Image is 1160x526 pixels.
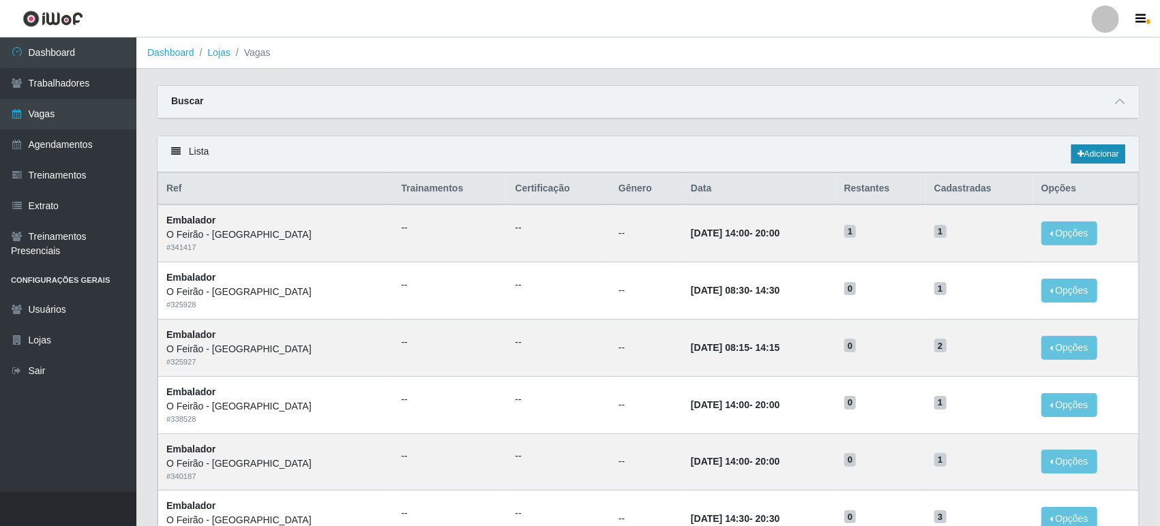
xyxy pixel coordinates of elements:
[691,456,779,467] strong: -
[516,221,602,235] ul: --
[401,278,499,292] ul: --
[166,471,385,482] div: # 340187
[1033,173,1139,205] th: Opções
[691,456,749,467] time: [DATE] 14:00
[934,396,947,409] span: 1
[158,136,1139,172] div: Lista
[691,342,749,353] time: [DATE] 08:15
[401,506,499,521] ul: --
[147,47,194,58] a: Dashboard
[166,228,385,242] div: O Feirão - [GEOGRAPHIC_DATA]
[756,228,780,238] time: 20:00
[691,285,749,296] time: [DATE] 08:30
[166,285,385,299] div: O Feirão - [GEOGRAPHIC_DATA]
[166,299,385,311] div: # 325928
[926,173,1033,205] th: Cadastradas
[516,335,602,350] ul: --
[1041,279,1097,303] button: Opções
[844,453,857,467] span: 0
[756,399,780,410] time: 20:00
[691,228,779,238] strong: -
[166,272,215,283] strong: Embalador
[158,173,393,205] th: Ref
[844,339,857,352] span: 0
[756,285,780,296] time: 14:30
[844,510,857,524] span: 0
[171,95,203,106] strong: Buscar
[934,453,947,467] span: 1
[691,228,749,238] time: [DATE] 14:00
[166,399,385,414] div: O Feirão - [GEOGRAPHIC_DATA]
[610,262,683,320] td: --
[844,225,857,238] span: 1
[1041,336,1097,360] button: Opções
[1041,393,1097,417] button: Opções
[166,444,215,454] strong: Embalador
[166,414,385,425] div: # 338528
[401,221,499,235] ul: --
[23,10,83,27] img: CoreUI Logo
[934,282,947,296] span: 1
[934,225,947,238] span: 1
[844,282,857,296] span: 0
[756,342,780,353] time: 14:15
[610,376,683,433] td: --
[401,449,499,463] ul: --
[166,329,215,340] strong: Embalador
[136,37,1160,69] nav: breadcrumb
[166,342,385,356] div: O Feirão - [GEOGRAPHIC_DATA]
[934,339,947,352] span: 2
[166,356,385,368] div: # 325927
[393,173,507,205] th: Trainamentos
[230,46,271,60] li: Vagas
[610,433,683,491] td: --
[401,392,499,407] ul: --
[1041,221,1097,245] button: Opções
[516,506,602,521] ul: --
[207,47,230,58] a: Lojas
[610,204,683,262] td: --
[516,392,602,407] ul: --
[166,386,215,397] strong: Embalador
[401,335,499,350] ul: --
[836,173,926,205] th: Restantes
[516,278,602,292] ul: --
[166,500,215,511] strong: Embalador
[934,510,947,524] span: 3
[166,215,215,226] strong: Embalador
[507,173,610,205] th: Certificação
[683,173,836,205] th: Data
[756,456,780,467] time: 20:00
[691,285,779,296] strong: -
[756,513,780,524] time: 20:30
[1041,450,1097,474] button: Opções
[610,319,683,376] td: --
[610,173,683,205] th: Gênero
[691,342,779,353] strong: -
[166,242,385,253] div: # 341417
[691,399,779,410] strong: -
[691,513,779,524] strong: -
[516,449,602,463] ul: --
[844,396,857,409] span: 0
[166,457,385,471] div: O Feirão - [GEOGRAPHIC_DATA]
[691,513,749,524] time: [DATE] 14:30
[691,399,749,410] time: [DATE] 14:00
[1071,144,1125,164] a: Adicionar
